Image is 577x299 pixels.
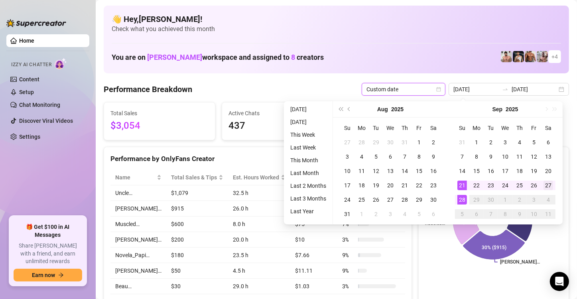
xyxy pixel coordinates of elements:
td: Beau… [110,279,166,294]
td: 2025-10-07 [484,207,498,221]
td: $30 [166,279,228,294]
li: Last 3 Months [287,194,329,203]
div: 25 [357,195,366,205]
li: Last 2 Months [287,181,329,191]
td: 2025-08-31 [340,207,354,221]
td: $200 [166,232,228,248]
td: 2025-08-14 [398,164,412,178]
td: 2025-10-10 [527,207,541,221]
td: $1.03 [290,279,337,294]
td: $180 [166,248,228,263]
td: 2025-07-28 [354,135,369,149]
div: 15 [414,166,424,176]
div: 7 [457,152,467,161]
div: 31 [457,138,467,147]
div: 12 [529,152,539,161]
td: 2025-09-16 [484,164,498,178]
td: 2025-09-06 [541,135,555,149]
span: Share [PERSON_NAME] with a friend, and earn unlimited rewards [14,242,82,266]
td: 2025-09-23 [484,178,498,193]
th: Fr [412,121,426,135]
div: 3 [500,138,510,147]
div: 3 [343,152,352,161]
li: This Week [287,130,329,140]
div: 28 [457,195,467,205]
th: Su [455,121,469,135]
span: 9 % [342,251,355,260]
th: Tu [369,121,383,135]
li: Last Year [287,207,329,216]
span: [PERSON_NAME] [147,53,202,61]
div: 5 [371,152,381,161]
th: We [498,121,512,135]
th: Tu [484,121,498,135]
div: 30 [486,195,496,205]
div: 9 [515,209,524,219]
td: 2025-09-26 [527,178,541,193]
td: 2025-09-01 [354,207,369,221]
button: Choose a year [506,101,518,117]
div: 20 [544,166,553,176]
div: 9 [486,152,496,161]
td: 2025-09-17 [498,164,512,178]
td: $10 [290,232,337,248]
div: 15 [472,166,481,176]
div: 1 [414,138,424,147]
td: 2025-08-16 [426,164,441,178]
td: 2025-08-09 [426,149,441,164]
span: + 4 [551,52,558,61]
span: $3,054 [110,118,209,134]
td: [PERSON_NAME]… [110,263,166,279]
td: 2025-08-17 [340,178,354,193]
div: 23 [429,181,438,190]
div: 11 [544,209,553,219]
td: 2025-10-06 [469,207,484,221]
td: 2025-10-04 [541,193,555,207]
li: Last Month [287,168,329,178]
div: 14 [457,166,467,176]
th: Mo [354,121,369,135]
td: 2025-08-31 [455,135,469,149]
div: 8 [414,152,424,161]
div: 4 [357,152,366,161]
td: 2025-09-24 [498,178,512,193]
td: $600 [166,216,228,232]
div: 28 [357,138,366,147]
div: 6 [429,209,438,219]
div: 8 [472,152,481,161]
div: 29 [414,195,424,205]
button: Last year (Control + left) [336,101,345,117]
div: 3 [386,209,395,219]
td: 2025-08-20 [383,178,398,193]
td: 2025-09-04 [398,207,412,221]
div: 14 [400,166,410,176]
div: 18 [515,166,524,176]
td: 26.0 h [228,201,290,216]
span: 8 [291,53,295,61]
th: Name [110,170,166,185]
td: $50 [166,263,228,279]
img: Chris [513,51,524,62]
div: 12 [371,166,381,176]
span: swap-right [502,86,508,92]
text: [PERSON_NAME]… [500,260,540,265]
li: [DATE] [287,104,329,114]
div: 4 [544,195,553,205]
td: 2025-09-12 [527,149,541,164]
div: 2 [429,138,438,147]
td: 2025-08-04 [354,149,369,164]
td: 2025-08-10 [340,164,354,178]
td: 2025-08-30 [426,193,441,207]
th: Sa [541,121,555,135]
a: Chat Monitoring [19,102,60,108]
div: 2 [515,195,524,205]
div: 29 [371,138,381,147]
td: 2025-08-08 [412,149,426,164]
div: 29 [472,195,481,205]
td: 2025-09-04 [512,135,527,149]
td: 2025-08-24 [340,193,354,207]
img: Beau [501,51,512,62]
td: 20.0 h [228,232,290,248]
th: Th [398,121,412,135]
button: Choose a year [391,101,404,117]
